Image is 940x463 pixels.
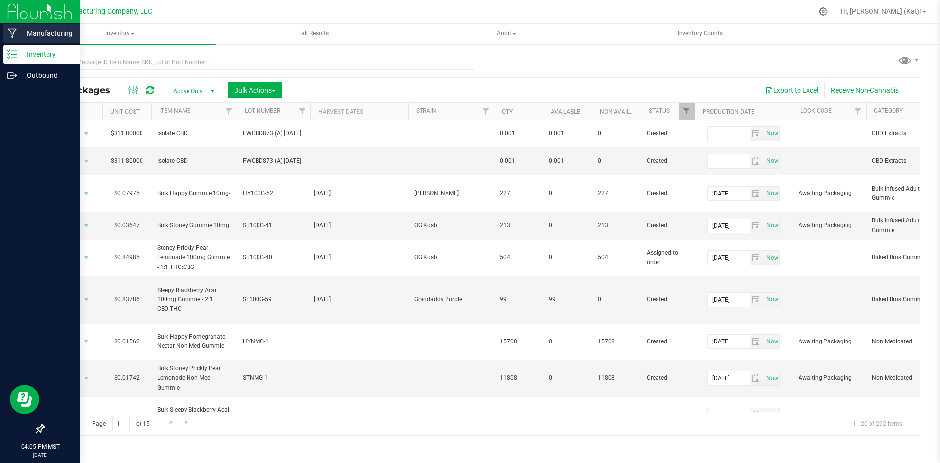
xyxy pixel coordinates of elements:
span: select [750,127,764,141]
span: Sleepy Blackberry Acai 100mg Gummie - 2:1 CBD:THC [157,286,231,314]
span: Awaiting Packaging [799,337,860,346]
span: 0 [549,337,586,346]
a: Qty [502,108,513,115]
span: select [763,371,779,385]
span: Set Current date [764,335,780,349]
a: Status [649,107,670,114]
span: Awaiting Packaging [799,189,860,198]
span: Created [647,337,689,346]
span: select [763,154,779,168]
span: OG Kush [414,253,488,262]
span: Grandaddy Purple [414,295,488,304]
span: 15708 [598,337,635,346]
button: Bulk Actions [228,82,282,98]
span: BB Manufacturing Company, LLC [47,7,152,16]
td: $311.80000 [102,120,151,147]
td: $0.83786 [102,276,151,324]
span: select [763,127,779,141]
span: Set Current date [764,408,780,422]
span: 11808 [598,373,635,383]
span: FWCBD873 (A) [DATE] [243,129,305,138]
span: 1 - 20 of 292 items [845,416,910,431]
div: Manage settings [817,7,829,16]
span: Set Current date [764,292,780,307]
inline-svg: Inventory [7,49,17,59]
a: Unit Cost [110,108,140,115]
td: $0.84985 [102,240,151,276]
span: FWCBD873 (A) [DATE] [243,156,305,166]
td: $0.01742 [102,360,151,397]
p: Manufacturing [17,27,76,39]
span: Set Current date [764,371,780,386]
span: select [80,293,93,307]
span: OG Kush [414,221,488,230]
span: 99 [500,295,537,304]
span: Bulk Stoney Prickly Pear Lemonade Non-Med Gummie [157,364,231,392]
div: Value 1: 2024-11-26 [314,253,405,262]
iframe: Resource center [10,385,39,414]
a: Lock Code [800,107,832,114]
span: Bulk Happy Pomegranate Nectar Non-Med Gummie [157,332,231,351]
span: select [763,335,779,348]
span: Bulk Sleepy Blackberry Acai Non-Med Gummie [157,405,231,424]
a: Production Date [703,108,754,115]
input: Search Package ID, Item Name, SKU, Lot or Part Number... [43,55,474,70]
th: Harvest Dates [310,103,408,120]
a: Filter [679,103,695,120]
span: Hi, [PERSON_NAME] (Kat)! [841,7,921,15]
span: 11808 [500,373,537,383]
div: Value 1: 2024-09-25 [314,295,405,304]
span: select [80,187,93,200]
a: Inventory Counts [604,24,796,44]
span: SLNMG-1 [243,410,305,419]
span: Bulk Stoney Gummie 10mg [157,221,231,230]
span: Awaiting Packaging [799,373,860,383]
a: Inventory [23,24,216,44]
a: Go to the next page [164,416,178,429]
span: 0 [549,253,586,262]
span: 0.001 [500,156,537,166]
p: Inventory [17,49,76,60]
span: ST100G-40 [243,253,305,262]
span: select [763,408,779,422]
span: STNMG-1 [243,373,305,383]
span: select [763,251,779,265]
a: Lot Number [245,107,280,114]
span: select [80,408,93,422]
span: select [80,251,93,265]
span: [PERSON_NAME] [414,189,488,198]
span: Set Current date [764,251,780,265]
span: select [80,154,93,168]
div: Value 1: 2024-11-19 [314,221,405,230]
span: select [750,251,764,265]
span: 504 [598,253,635,262]
span: Awaiting Packaging [799,410,860,419]
p: 04:05 PM MST [4,442,76,451]
td: $0.03647 [102,212,151,240]
span: Awaiting Packaging [799,221,860,230]
span: Created [647,410,689,419]
span: 0 [549,221,586,230]
a: Audit [410,24,603,44]
span: 504 [500,253,537,262]
span: 227 [598,189,635,198]
span: 0 [549,410,586,419]
span: Created [647,156,689,166]
span: All Packages [51,85,120,96]
span: Created [647,295,689,304]
span: 15708 [500,337,537,346]
span: Isolate CBD [157,129,231,138]
span: 0.001 [549,156,586,166]
a: Go to the last page [180,416,194,429]
span: select [750,219,764,233]
a: Category [874,107,903,114]
span: 227 [500,189,537,198]
td: $0.01745 [102,397,151,434]
a: Filter [294,103,310,120]
p: Outbound [17,70,76,81]
span: Inventory Counts [664,29,736,38]
span: Audit [411,24,602,44]
span: Created [647,373,689,383]
span: Set Current date [764,154,780,168]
